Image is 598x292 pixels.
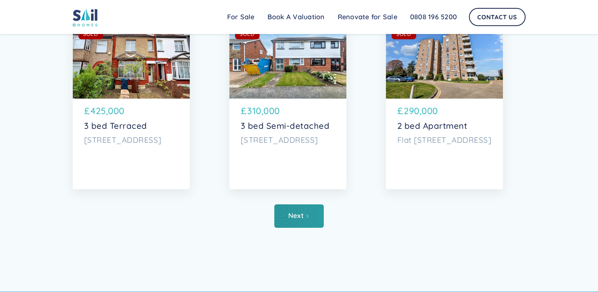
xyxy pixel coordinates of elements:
[247,104,280,118] p: 310,000
[331,9,404,25] a: Renovate for Sale
[397,135,492,145] p: Flat [STREET_ADDRESS]
[240,30,255,38] div: SOLD
[404,9,463,25] a: 0808 196 5200
[221,9,261,25] a: For Sale
[397,104,403,118] p: £
[241,135,335,145] p: [STREET_ADDRESS]
[241,104,247,118] p: £
[386,23,503,189] a: SOLD£290,0002 bed ApartmentFlat [STREET_ADDRESS]
[469,8,526,26] a: Contact Us
[404,104,438,118] p: 290,000
[84,135,178,145] p: [STREET_ADDRESS]
[229,23,346,189] a: SOLD£310,0003 bed Semi-detached[STREET_ADDRESS]
[397,121,492,131] p: 2 bed Apartment
[84,104,90,118] p: £
[274,204,324,228] a: Next Page
[73,204,526,228] div: List
[261,9,331,25] a: Book A Valuation
[83,30,98,38] div: SOLD
[73,23,190,189] a: SOLD£425,0003 bed Terraced[STREET_ADDRESS]
[288,212,304,219] div: Next
[241,121,335,131] p: 3 bed Semi-detached
[84,121,178,131] p: 3 bed Terraced
[73,8,98,26] img: sail home logo colored
[396,30,411,38] div: SOLD
[91,104,125,118] p: 425,000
